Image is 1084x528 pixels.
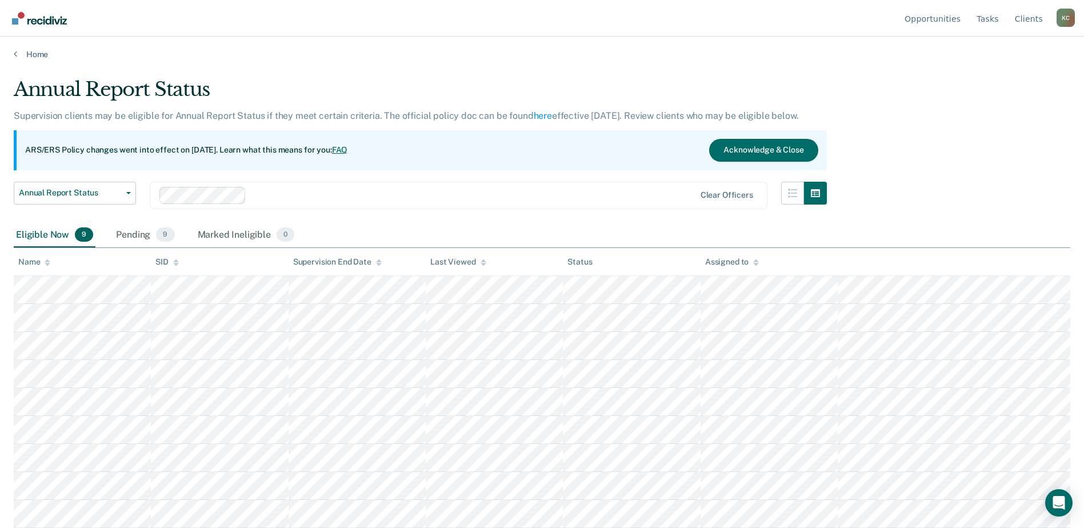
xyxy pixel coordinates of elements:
div: Status [567,257,592,267]
img: Recidiviz [12,12,67,25]
div: Marked Ineligible0 [195,223,297,248]
div: Pending9 [114,223,177,248]
span: 0 [277,227,294,242]
div: Open Intercom Messenger [1045,489,1073,517]
button: Acknowledge & Close [709,139,818,162]
div: Annual Report Status [14,78,827,110]
span: 9 [156,227,174,242]
a: here [534,110,552,121]
p: Supervision clients may be eligible for Annual Report Status if they meet certain criteria. The o... [14,110,798,121]
button: Annual Report Status [14,182,136,205]
a: FAQ [332,145,348,154]
div: SID [155,257,179,267]
a: Home [14,49,1070,59]
div: Clear officers [701,190,753,200]
div: Eligible Now9 [14,223,95,248]
div: K C [1057,9,1075,27]
div: Supervision End Date [293,257,382,267]
div: Assigned to [705,257,759,267]
p: ARS/ERS Policy changes went into effect on [DATE]. Learn what this means for you: [25,145,347,156]
div: Name [18,257,50,267]
div: Last Viewed [430,257,486,267]
span: Annual Report Status [19,188,122,198]
button: Profile dropdown button [1057,9,1075,27]
span: 9 [75,227,93,242]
